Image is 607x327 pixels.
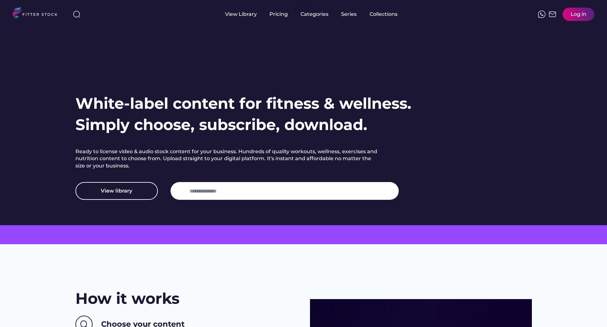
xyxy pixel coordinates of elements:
[73,10,81,18] img: search-normal%203.svg
[269,11,288,18] div: Pricing
[549,10,556,18] img: Frame%2051.svg
[75,182,158,200] button: View library
[538,10,546,18] img: meteor-icons_whatsapp%20%281%29.svg
[75,288,179,309] h2: How it works
[13,7,63,20] img: LOGO.svg
[571,11,586,18] div: Log in
[341,11,357,18] div: Series
[225,11,257,18] div: View Library
[75,93,411,135] h1: White-label content for fitness & wellness. Simply choose, subscribe, download.
[75,148,380,169] h2: Ready to license video & audio stock content for your business. Hundreds of quality workouts, wel...
[177,187,184,195] img: yH5BAEAAAAALAAAAAABAAEAAAIBRAA7
[300,3,309,10] div: fvck
[370,11,397,18] div: Collections
[300,11,328,18] div: Categories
